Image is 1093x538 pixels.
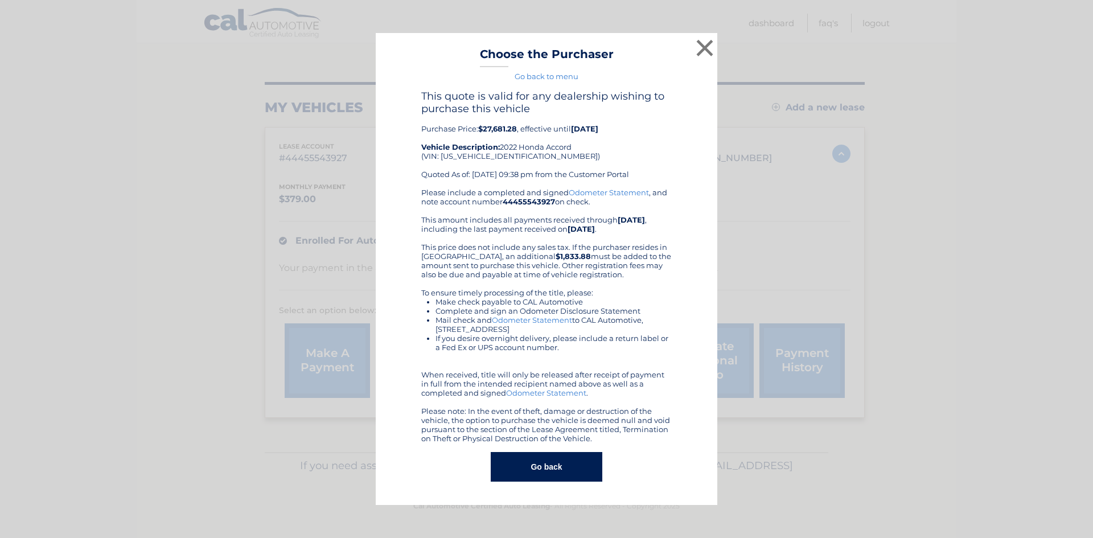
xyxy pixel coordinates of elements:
button: Go back [491,452,602,482]
li: If you desire overnight delivery, please include a return label or a Fed Ex or UPS account number. [435,334,672,352]
b: $1,833.88 [556,252,591,261]
button: × [693,36,716,59]
h4: This quote is valid for any dealership wishing to purchase this vehicle [421,90,672,115]
a: Go back to menu [515,72,578,81]
a: Odometer Statement [492,315,572,325]
div: Purchase Price: , effective until 2022 Honda Accord (VIN: [US_VEHICLE_IDENTIFICATION_NUMBER]) Quo... [421,90,672,188]
b: [DATE] [568,224,595,233]
a: Odometer Statement [506,388,586,397]
li: Make check payable to CAL Automotive [435,297,672,306]
div: Please include a completed and signed , and note account number on check. This amount includes al... [421,188,672,443]
b: 44455543927 [503,197,555,206]
a: Odometer Statement [569,188,649,197]
strong: Vehicle Description: [421,142,500,151]
li: Mail check and to CAL Automotive, [STREET_ADDRESS] [435,315,672,334]
b: [DATE] [618,215,645,224]
li: Complete and sign an Odometer Disclosure Statement [435,306,672,315]
h3: Choose the Purchaser [480,47,614,67]
b: [DATE] [571,124,598,133]
b: $27,681.28 [478,124,517,133]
